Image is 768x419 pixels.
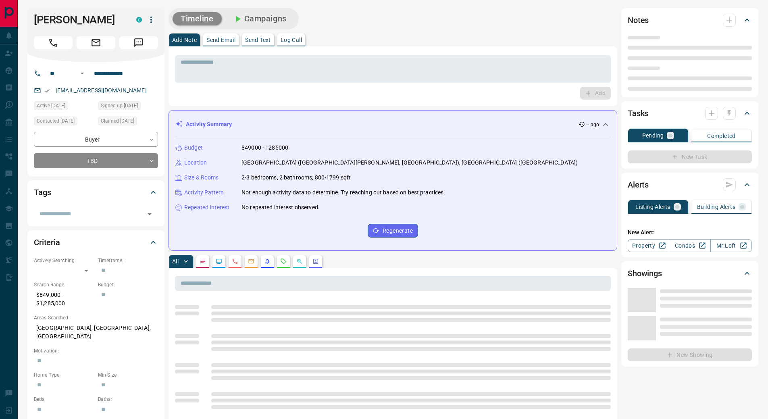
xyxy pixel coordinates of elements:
p: Baths: [98,396,158,403]
svg: Email Verified [44,88,50,94]
p: Building Alerts [697,204,735,210]
p: Beds: [34,396,94,403]
h2: Showings [628,267,662,280]
p: No repeated interest observed. [241,203,320,212]
span: Call [34,36,73,49]
a: [EMAIL_ADDRESS][DOMAIN_NAME] [56,87,147,94]
h2: Tags [34,186,51,199]
div: Wed Jul 30 2025 [98,101,158,113]
a: Property [628,239,669,252]
p: Timeframe: [98,257,158,264]
p: Actively Searching: [34,257,94,264]
p: Send Email [206,37,235,43]
p: Add Note [172,37,197,43]
p: Size & Rooms [184,173,219,182]
p: Home Type: [34,371,94,379]
p: Budget: [98,281,158,288]
p: New Alert: [628,228,752,237]
p: Activity Pattern [184,188,224,197]
p: Log Call [281,37,302,43]
div: Criteria [34,233,158,252]
p: $849,000 - $1,285,000 [34,288,94,310]
p: Areas Searched: [34,314,158,321]
div: Alerts [628,175,752,194]
a: Condos [669,239,710,252]
svg: Agent Actions [312,258,319,265]
p: 2-3 bedrooms, 2 bathrooms, 800-1799 sqft [241,173,351,182]
h2: Notes [628,14,649,27]
p: Pending [642,133,664,138]
p: [GEOGRAPHIC_DATA], [GEOGRAPHIC_DATA], [GEOGRAPHIC_DATA] [34,321,158,343]
div: Tasks [628,104,752,123]
p: Search Range: [34,281,94,288]
a: Mr.Loft [710,239,752,252]
span: Signed up [DATE] [101,102,138,110]
div: Wed Jul 30 2025 [98,117,158,128]
svg: Listing Alerts [264,258,271,265]
p: Min Size: [98,371,158,379]
div: condos.ca [136,17,142,23]
svg: Notes [200,258,206,265]
p: -- ago [587,121,599,128]
span: Claimed [DATE] [101,117,134,125]
div: Tags [34,183,158,202]
button: Campaigns [225,12,295,25]
p: [GEOGRAPHIC_DATA] ([GEOGRAPHIC_DATA][PERSON_NAME], [GEOGRAPHIC_DATA]), [GEOGRAPHIC_DATA] ([GEOGRA... [241,158,578,167]
p: All [172,258,179,264]
span: Message [119,36,158,49]
h2: Criteria [34,236,60,249]
p: Location [184,158,207,167]
div: TBD [34,153,158,168]
button: Open [144,208,155,220]
h2: Tasks [628,107,648,120]
p: Budget [184,144,203,152]
p: Motivation: [34,347,158,354]
div: Wed Jul 30 2025 [34,101,94,113]
svg: Lead Browsing Activity [216,258,222,265]
p: Not enough activity data to determine. Try reaching out based on best practices. [241,188,445,197]
span: Contacted [DATE] [37,117,75,125]
div: Activity Summary-- ago [175,117,610,132]
p: Send Text [245,37,271,43]
div: Buyer [34,132,158,147]
div: Thu Oct 09 2025 [34,117,94,128]
p: Listing Alerts [635,204,670,210]
button: Open [77,69,87,78]
div: Showings [628,264,752,283]
h1: [PERSON_NAME] [34,13,124,26]
p: 849000 - 1285000 [241,144,288,152]
button: Regenerate [368,224,418,238]
p: Completed [707,133,736,139]
p: Activity Summary [186,120,232,129]
p: Repeated Interest [184,203,229,212]
h2: Alerts [628,178,649,191]
svg: Calls [232,258,238,265]
div: Notes [628,10,752,30]
svg: Opportunities [296,258,303,265]
span: Active [DATE] [37,102,65,110]
svg: Emails [248,258,254,265]
span: Email [77,36,115,49]
button: Timeline [173,12,222,25]
svg: Requests [280,258,287,265]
